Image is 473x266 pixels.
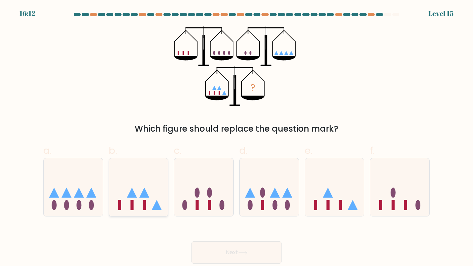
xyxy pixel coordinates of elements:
[43,144,52,157] span: a.
[109,144,117,157] span: b.
[174,144,181,157] span: c.
[47,123,426,135] div: Which figure should replace the question mark?
[305,144,312,157] span: e.
[191,241,282,264] button: Next
[250,81,255,94] tspan: ?
[19,8,35,19] div: 16:12
[428,8,454,19] div: Level 15
[370,144,375,157] span: f.
[239,144,248,157] span: d.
